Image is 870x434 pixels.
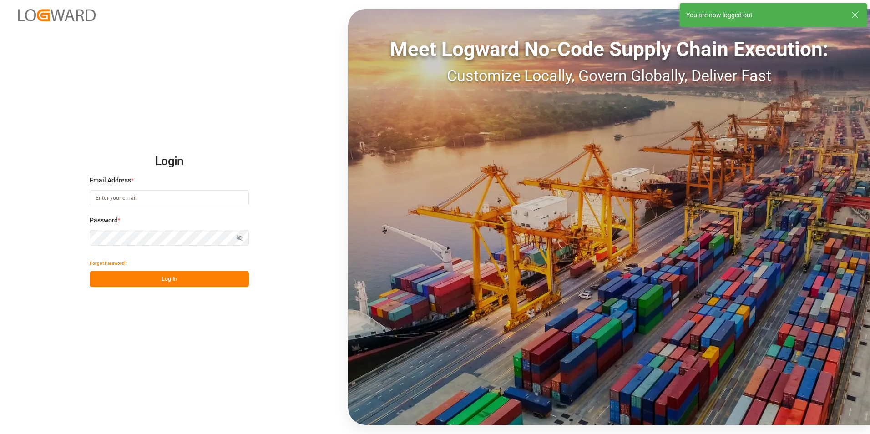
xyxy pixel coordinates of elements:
[348,34,870,64] div: Meet Logward No-Code Supply Chain Execution:
[348,64,870,87] div: Customize Locally, Govern Globally, Deliver Fast
[90,271,249,287] button: Log In
[90,255,127,271] button: Forgot Password?
[686,10,843,20] div: You are now logged out
[18,9,96,21] img: Logward_new_orange.png
[90,216,118,225] span: Password
[90,176,131,185] span: Email Address
[90,190,249,206] input: Enter your email
[90,147,249,176] h2: Login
